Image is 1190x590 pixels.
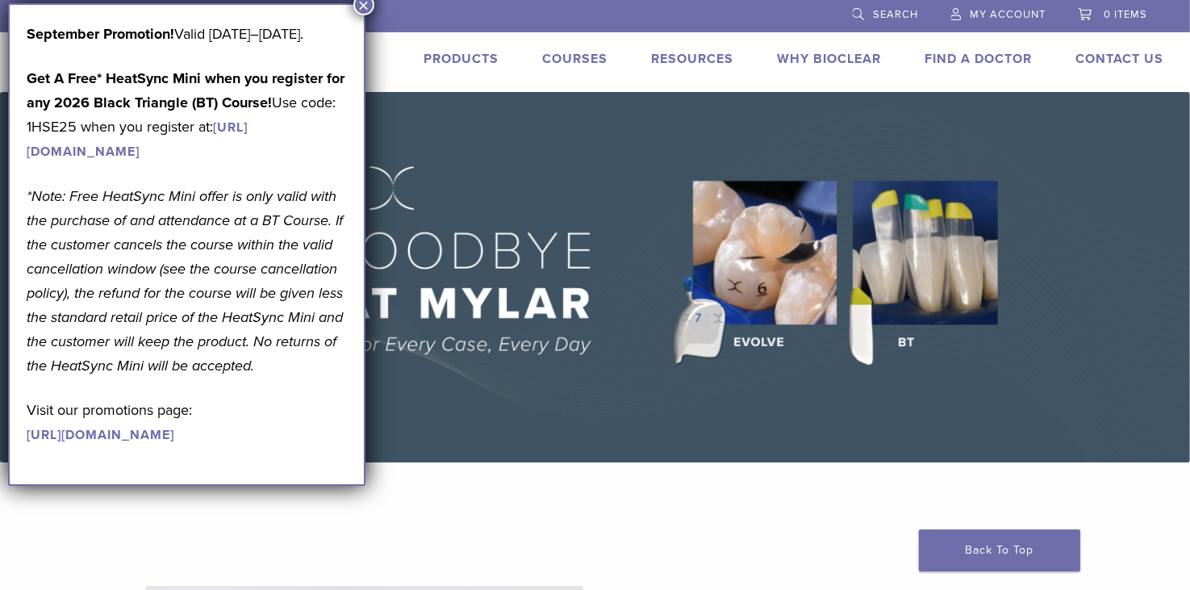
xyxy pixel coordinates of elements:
[27,427,174,443] a: [URL][DOMAIN_NAME]
[919,529,1080,571] a: Back To Top
[874,8,919,21] span: Search
[652,51,734,67] a: Resources
[1104,8,1148,21] span: 0 items
[27,187,343,375] em: *Note: Free HeatSync Mini offer is only valid with the purchase of and attendance at a BT Course....
[27,25,174,43] b: September Promotion!
[1076,51,1164,67] a: Contact Us
[27,22,347,46] p: Valid [DATE]–[DATE].
[27,69,344,111] strong: Get A Free* HeatSync Mini when you register for any 2026 Black Triangle (BT) Course!
[424,51,499,67] a: Products
[27,66,347,163] p: Use code: 1HSE25 when you register at:
[971,8,1046,21] span: My Account
[925,51,1033,67] a: Find A Doctor
[543,51,608,67] a: Courses
[27,398,347,446] p: Visit our promotions page:
[778,51,882,67] a: Why Bioclear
